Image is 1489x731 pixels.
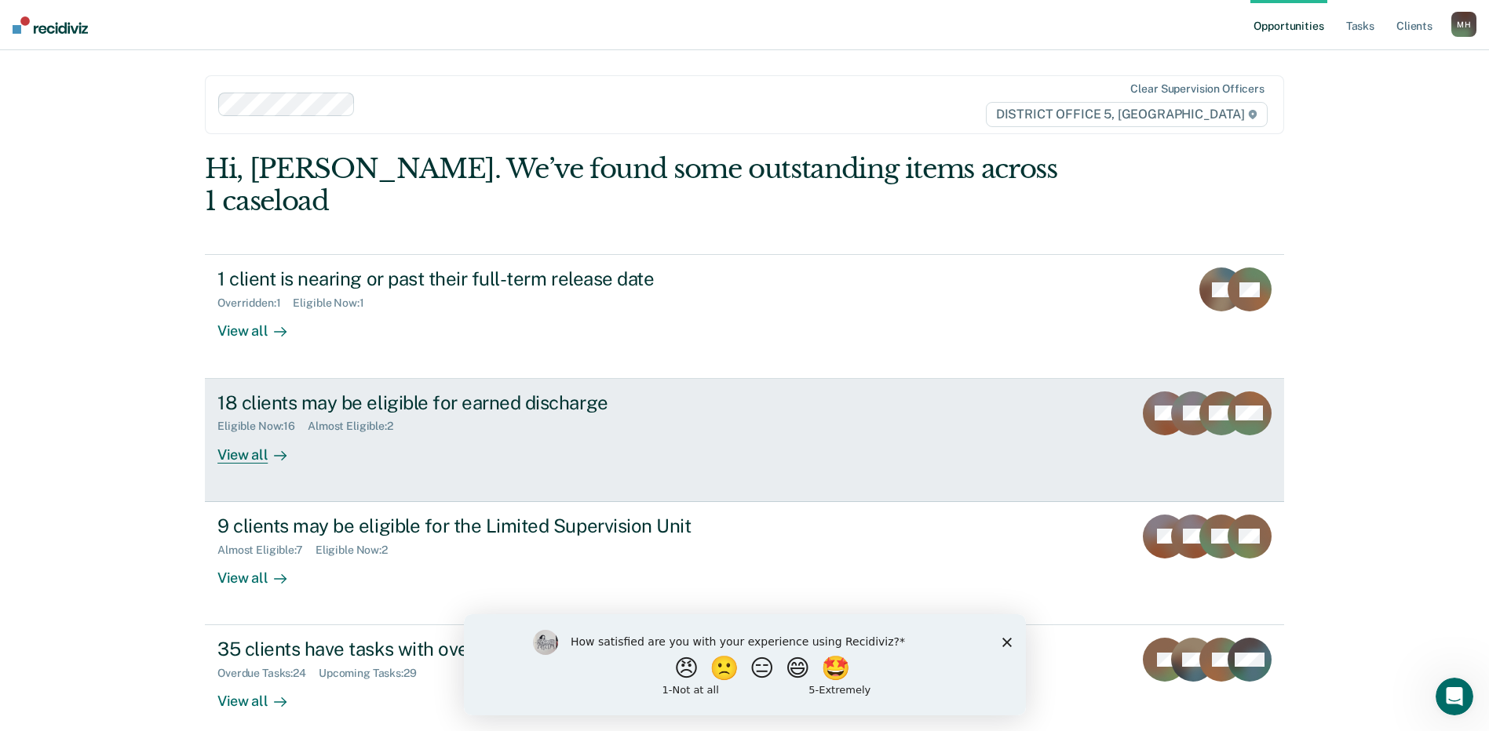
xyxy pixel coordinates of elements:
[1451,12,1476,37] button: MH
[217,667,319,680] div: Overdue Tasks : 24
[464,614,1026,715] iframe: Survey by Kim from Recidiviz
[217,420,308,433] div: Eligible Now : 16
[205,502,1284,625] a: 9 clients may be eligible for the Limited Supervision UnitAlmost Eligible:7Eligible Now:2View all
[205,153,1068,217] div: Hi, [PERSON_NAME]. We’ve found some outstanding items across 1 caseload
[217,638,768,660] div: 35 clients have tasks with overdue or upcoming due dates
[316,544,400,557] div: Eligible Now : 2
[205,379,1284,502] a: 18 clients may be eligible for earned dischargeEligible Now:16Almost Eligible:2View all
[217,267,768,290] div: 1 client is nearing or past their full-term release date
[217,556,305,587] div: View all
[217,310,305,340] div: View all
[217,433,305,464] div: View all
[319,667,429,680] div: Upcoming Tasks : 29
[217,515,768,537] div: 9 clients may be eligible for the Limited Supervision Unit
[986,102,1268,127] span: DISTRICT OFFICE 5, [GEOGRAPHIC_DATA]
[293,296,376,310] div: Eligible Now : 1
[205,254,1284,378] a: 1 client is nearing or past their full-term release dateOverridden:1Eligible Now:1View all
[308,420,406,433] div: Almost Eligible : 2
[217,544,316,557] div: Almost Eligible : 7
[217,391,768,414] div: 18 clients may be eligible for earned discharge
[1436,678,1473,715] iframe: Intercom live chat
[217,680,305,711] div: View all
[1451,12,1476,37] div: M H
[13,16,88,34] img: Recidiviz
[1130,82,1264,96] div: Clear supervision officers
[217,296,293,310] div: Overridden : 1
